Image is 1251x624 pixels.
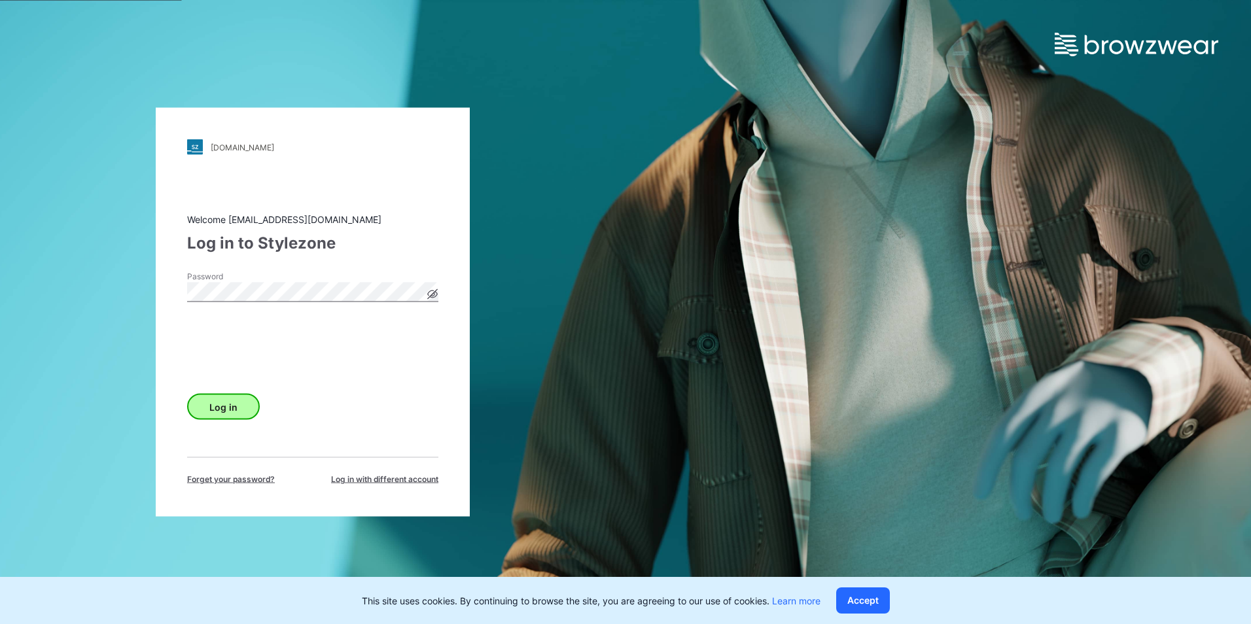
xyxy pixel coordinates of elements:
[187,474,275,485] span: Forget your password?
[187,271,279,283] label: Password
[187,139,438,155] a: [DOMAIN_NAME]
[187,139,203,155] img: stylezone-logo.562084cfcfab977791bfbf7441f1a819.svg
[187,394,260,420] button: Log in
[331,474,438,485] span: Log in with different account
[187,322,386,373] iframe: reCAPTCHA
[836,587,890,614] button: Accept
[772,595,820,606] a: Learn more
[187,232,438,255] div: Log in to Stylezone
[187,213,438,226] div: Welcome [EMAIL_ADDRESS][DOMAIN_NAME]
[1055,33,1218,56] img: browzwear-logo.e42bd6dac1945053ebaf764b6aa21510.svg
[211,142,274,152] div: [DOMAIN_NAME]
[362,594,820,608] p: This site uses cookies. By continuing to browse the site, you are agreeing to our use of cookies.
